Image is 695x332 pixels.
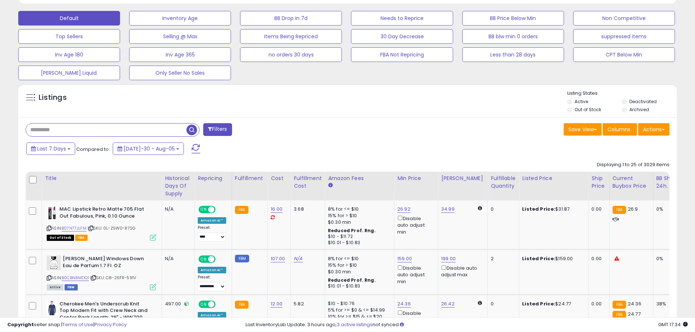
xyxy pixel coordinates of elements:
[198,217,226,224] div: Amazon AI *
[203,123,232,136] button: Filters
[656,175,683,190] div: BB Share 24h.
[199,301,208,307] span: ON
[462,47,564,62] button: Less than 28 days
[328,227,376,234] b: Reduced Prof. Rng.
[47,206,156,240] div: ASIN:
[240,47,342,62] button: no orders 30 days
[199,207,208,213] span: ON
[328,301,389,307] div: $10 - $10.76
[441,300,455,308] a: 26.42
[328,277,376,283] b: Reduced Prof. Rng.
[165,206,189,212] div: N/A
[591,175,606,190] div: Ship Price
[62,225,86,231] a: B07N77JLFM
[199,256,208,262] span: ON
[441,255,456,262] a: 199.00
[522,301,583,307] div: $24.77
[215,301,226,307] span: OFF
[629,98,657,105] label: Deactivated
[328,307,389,313] div: 5% for >= $0 & <= $14.99
[658,321,688,328] span: 2025-08-13 17:34 GMT
[294,255,302,262] a: N/A
[198,267,226,273] div: Amazon AI *
[18,66,120,80] button: [PERSON_NAME] Liquid.
[522,175,585,182] div: Listed Price
[294,206,319,212] div: 3.68
[39,93,67,103] h5: Listings
[522,300,555,307] b: Listed Price:
[94,321,127,328] a: Privacy Policy
[328,212,389,219] div: 15% for > $10
[603,123,637,136] button: Columns
[235,301,248,309] small: FBA
[47,206,58,220] img: 31wToJtXUwL._SL40_.jpg
[397,264,432,285] div: Disable auto adjust min
[397,206,410,213] a: 26.92
[18,29,120,44] button: Top Sellers
[113,142,184,155] button: [DATE]-30 - Aug-05
[597,161,669,168] div: Displaying 1 to 25 of 3029 items
[656,206,680,212] div: 0%
[613,175,650,190] div: Current Buybox Price
[75,235,88,241] span: FBA
[491,255,513,262] div: 2
[59,206,148,221] b: MAC Lipstick Retro Matte 705 Flat Out Fabulous, Pink, 0.10 Ounce
[397,300,411,308] a: 24.36
[18,47,120,62] button: Inv Age 180
[591,301,603,307] div: 0.00
[7,321,34,328] strong: Copyright
[351,29,453,44] button: 30 Day Decrease
[215,207,226,213] span: OFF
[76,146,110,153] span: Compared to:
[441,175,484,182] div: [PERSON_NAME]
[573,47,675,62] button: CPT Below Min
[328,175,391,182] div: Amazon Fees
[90,275,136,281] span: | SKU: C8-26FR-591V
[88,225,135,231] span: | SKU: 0L-Z5W0-R7SG
[397,214,432,235] div: Disable auto adjust min
[656,255,680,262] div: 0%
[591,206,603,212] div: 0.00
[656,301,680,307] div: 38%
[165,301,189,307] div: 497.00
[294,301,319,307] div: 5.82
[129,29,231,44] button: Selling @ Max
[65,284,78,290] span: FBM
[573,29,675,44] button: suppressed items
[328,234,389,240] div: $10 - $11.72
[491,206,513,212] div: 0
[47,301,58,315] img: 41UAKdtzT9L._SL40_.jpg
[240,11,342,26] button: BB Drop in 7d
[47,255,61,270] img: 41jiEAcftdL._SL40_.jpg
[7,321,127,328] div: seller snap | |
[47,235,74,241] span: All listings that are currently out of stock and unavailable for purchase on Amazon
[575,98,588,105] label: Active
[613,301,626,309] small: FBA
[271,300,282,308] a: 12.00
[129,47,231,62] button: Inv Age 365
[45,175,159,182] div: Title
[491,175,516,190] div: Fulfillable Quantity
[397,255,412,262] a: 159.00
[397,309,432,330] div: Disable auto adjust min
[37,145,66,152] span: Last 7 Days
[628,300,641,307] span: 24.36
[397,175,435,182] div: Min Price
[165,255,189,262] div: N/A
[294,175,322,190] div: Fulfillment Cost
[328,182,332,189] small: Amazon Fees.
[328,283,389,289] div: $10.01 - $10.83
[573,11,675,26] button: Non Competitive
[47,284,63,290] span: All listings currently available for purchase on Amazon
[591,255,603,262] div: 0.00
[638,123,669,136] button: Actions
[198,175,229,182] div: Repricing
[198,275,226,291] div: Preset:
[18,11,120,26] button: Default
[62,321,93,328] a: Terms of Use
[328,219,389,226] div: $0.30 min
[522,255,555,262] b: Listed Price:
[215,256,226,262] span: OFF
[351,11,453,26] button: Needs to Reprice
[328,255,389,262] div: 8% for <= $10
